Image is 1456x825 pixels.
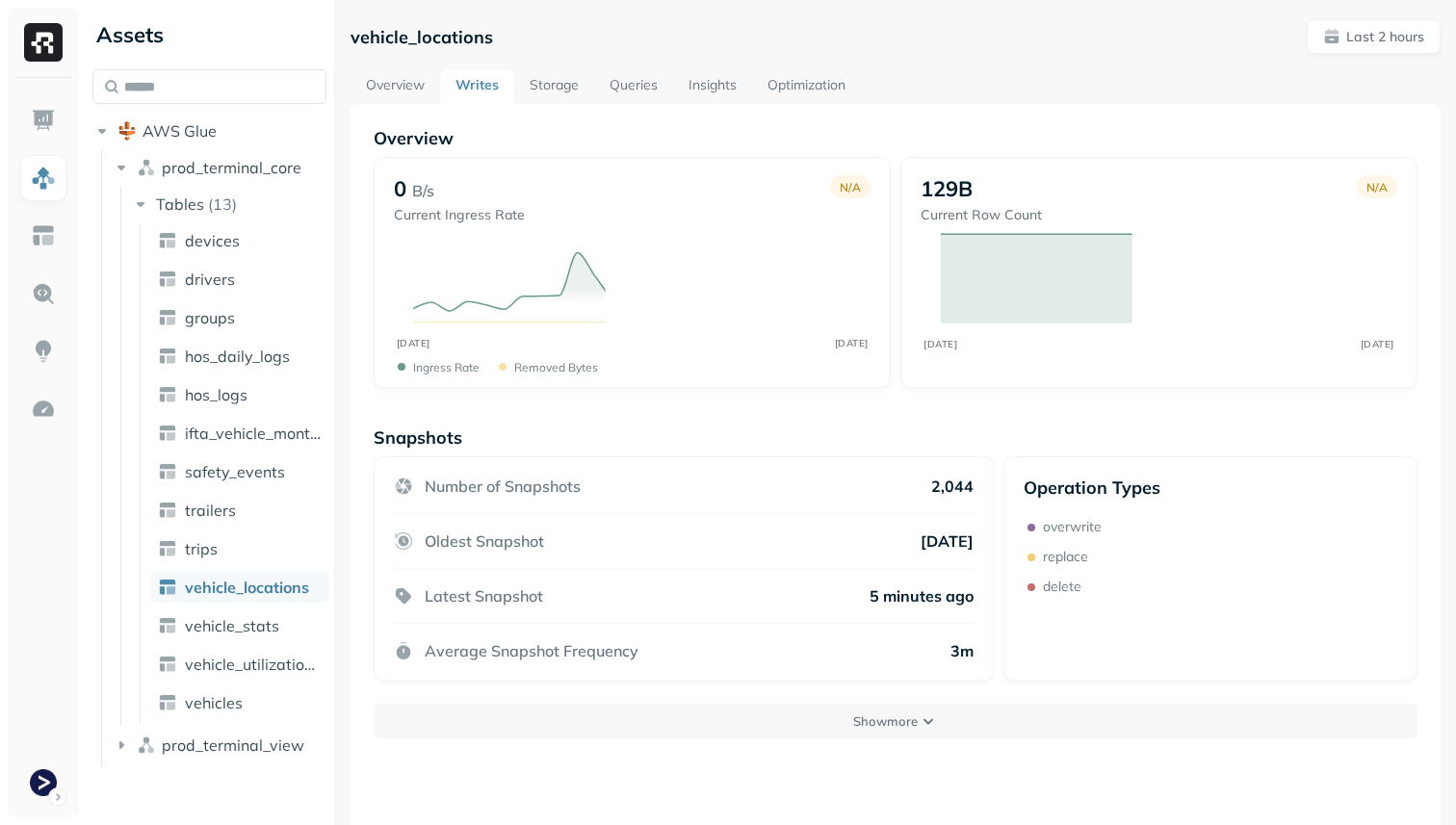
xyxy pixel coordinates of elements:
a: vehicles [150,687,329,718]
p: Oldest Snapshot [425,531,544,551]
span: groups [185,308,235,327]
img: Assets [31,166,56,191]
img: Query Explorer [31,281,56,306]
p: Current Ingress Rate [394,206,525,224]
span: drivers [185,270,235,289]
p: Last 2 hours [1346,28,1424,46]
p: Average Snapshot Frequency [425,641,638,660]
span: ifta_vehicle_months [185,424,322,443]
p: Removed bytes [514,360,598,374]
a: hos_logs [150,379,329,410]
img: Ryft [24,23,63,62]
span: AWS Glue [143,121,217,141]
img: table [158,501,177,520]
a: vehicle_locations [150,572,329,603]
span: trailers [185,501,236,520]
span: vehicle_locations [185,578,309,597]
button: Tables(13) [131,189,328,219]
span: hos_logs [185,385,247,404]
a: trailers [150,495,329,526]
p: overwrite [1043,518,1102,536]
span: Tables [156,194,204,214]
a: vehicle_stats [150,610,329,641]
p: 129B [921,175,973,202]
a: ifta_vehicle_months [150,418,329,449]
img: table [158,616,177,635]
p: Show more [853,712,918,731]
p: delete [1043,578,1081,596]
a: Storage [514,69,594,104]
span: trips [185,539,218,558]
p: Operation Types [1024,477,1160,499]
span: vehicle_utilization_day [185,655,322,674]
a: vehicle_utilization_day [150,649,329,680]
img: table [158,539,177,558]
a: hos_daily_logs [150,341,329,372]
span: vehicles [185,693,243,712]
img: table [158,693,177,712]
img: table [158,462,177,481]
p: B/s [412,179,434,202]
img: table [158,655,177,674]
p: Overview [374,127,1417,149]
button: AWS Glue [92,116,326,146]
button: Last 2 hours [1307,19,1441,54]
p: Ingress Rate [413,360,480,374]
span: prod_terminal_view [162,735,304,755]
p: Snapshots [374,426,462,449]
p: Latest Snapshot [425,586,543,606]
a: Writes [440,69,514,104]
tspan: [DATE] [834,337,868,349]
img: table [158,231,177,250]
tspan: [DATE] [1361,338,1394,349]
tspan: [DATE] [923,338,957,349]
a: devices [150,225,329,256]
p: vehicle_locations [351,26,493,48]
img: namespace [137,735,156,755]
p: 0 [394,175,406,202]
img: table [158,347,177,366]
tspan: [DATE] [396,337,429,349]
span: devices [185,231,240,250]
p: 2,044 [931,477,974,496]
img: table [158,270,177,289]
a: Insights [673,69,752,104]
img: Terminal [30,769,57,796]
p: Current Row Count [921,206,1042,224]
p: N/A [840,180,861,194]
img: namespace [137,158,156,177]
span: hos_daily_logs [185,347,290,366]
button: prod_terminal_view [112,730,327,761]
a: Queries [594,69,673,104]
img: table [158,424,177,443]
a: Optimization [752,69,861,104]
a: drivers [150,264,329,295]
p: Number of Snapshots [425,477,581,496]
button: prod_terminal_core [112,152,327,183]
p: 5 minutes ago [870,586,974,606]
a: safety_events [150,456,329,487]
div: Assets [92,19,326,50]
a: groups [150,302,329,333]
img: Insights [31,339,56,364]
a: trips [150,533,329,564]
p: ( 13 ) [208,194,237,214]
p: 3m [950,641,974,660]
img: Dashboard [31,108,56,133]
button: Showmore [374,704,1417,738]
a: Overview [351,69,440,104]
img: Optimization [31,397,56,422]
img: table [158,385,177,404]
span: safety_events [185,462,285,481]
span: prod_terminal_core [162,158,301,177]
p: replace [1043,548,1088,566]
span: vehicle_stats [185,616,279,635]
img: table [158,578,177,597]
img: Asset Explorer [31,223,56,248]
p: [DATE] [921,531,974,551]
img: root [117,121,137,141]
p: N/A [1366,180,1388,194]
img: table [158,308,177,327]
